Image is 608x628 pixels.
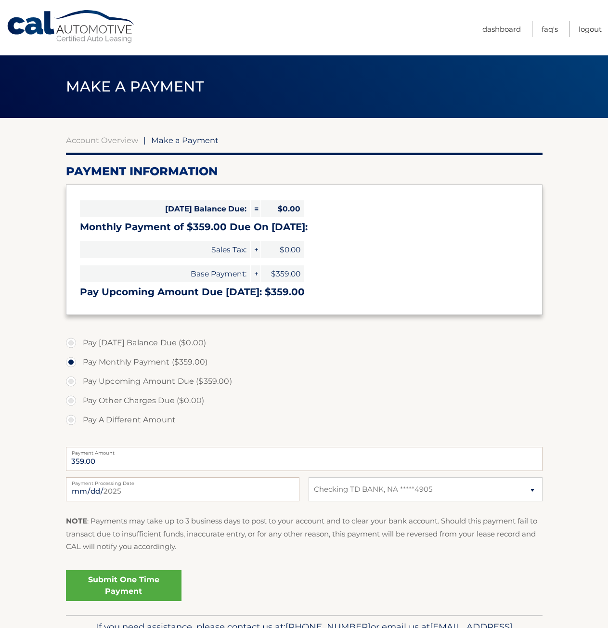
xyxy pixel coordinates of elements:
[261,241,304,258] span: $0.00
[66,391,543,410] label: Pay Other Charges Due ($0.00)
[80,286,529,298] h3: Pay Upcoming Amount Due [DATE]: $359.00
[66,78,204,95] span: Make a Payment
[80,241,250,258] span: Sales Tax:
[542,21,558,37] a: FAQ's
[261,265,304,282] span: $359.00
[579,21,602,37] a: Logout
[80,265,250,282] span: Base Payment:
[66,372,543,391] label: Pay Upcoming Amount Due ($359.00)
[261,200,304,217] span: $0.00
[251,265,260,282] span: +
[143,135,146,145] span: |
[66,353,543,372] label: Pay Monthly Payment ($359.00)
[66,164,543,179] h2: Payment Information
[66,570,181,601] a: Submit One Time Payment
[66,515,543,553] p: : Payments may take up to 3 business days to post to your account and to clear your bank account....
[151,135,219,145] span: Make a Payment
[66,333,543,353] label: Pay [DATE] Balance Due ($0.00)
[66,447,543,455] label: Payment Amount
[66,477,299,501] input: Payment Date
[66,410,543,430] label: Pay A Different Amount
[66,477,299,485] label: Payment Processing Date
[66,135,138,145] a: Account Overview
[66,447,543,471] input: Payment Amount
[80,200,250,217] span: [DATE] Balance Due:
[6,10,136,44] a: Cal Automotive
[251,200,260,217] span: =
[482,21,521,37] a: Dashboard
[80,221,529,233] h3: Monthly Payment of $359.00 Due On [DATE]:
[251,241,260,258] span: +
[66,516,87,525] strong: NOTE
